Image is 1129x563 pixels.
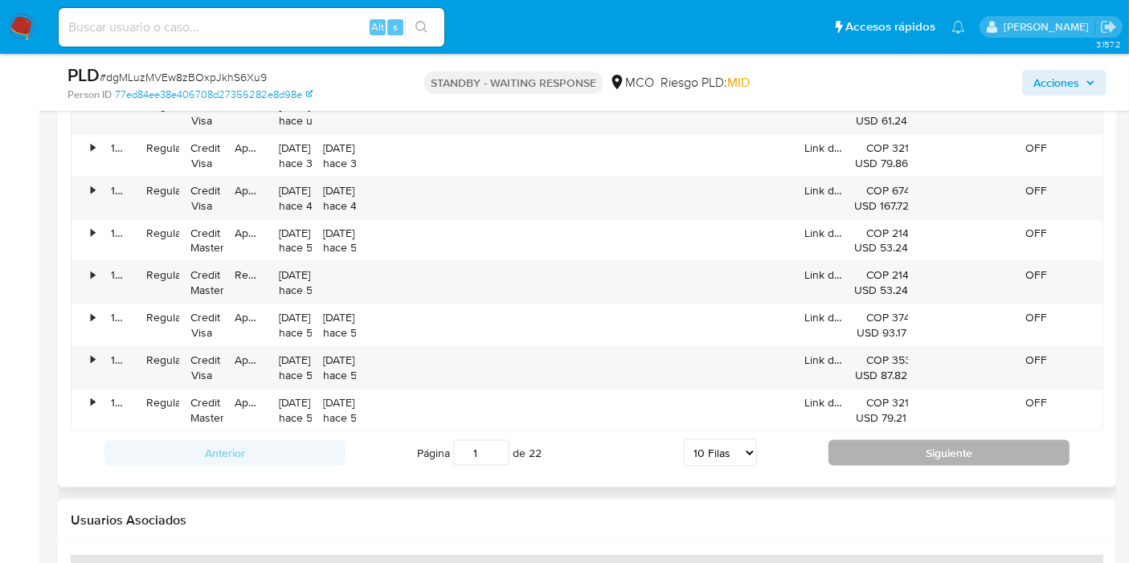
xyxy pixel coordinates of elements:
[67,62,100,88] b: PLD
[405,16,438,39] button: search-icon
[727,73,750,92] span: MID
[424,71,603,94] p: STANDBY - WAITING RESPONSE
[71,512,1103,528] h2: Usuarios Asociados
[1100,18,1117,35] a: Salir
[1004,19,1094,35] p: felipe.cayon@mercadolibre.com
[845,18,935,35] span: Accesos rápidos
[100,69,267,85] span: # dgMLuzMVEw8zBOxpJkhS6Xu9
[371,19,384,35] span: Alt
[115,88,313,102] a: 77ed84ee38e406708d27356282e8d98e
[609,74,654,92] div: MCO
[1022,70,1107,96] button: Acciones
[951,20,965,34] a: Notificaciones
[661,74,750,92] span: Riesgo PLD:
[59,17,444,38] input: Buscar usuario o caso...
[1096,38,1121,51] span: 3.157.2
[393,19,398,35] span: s
[67,88,112,102] b: Person ID
[1033,70,1079,96] span: Acciones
